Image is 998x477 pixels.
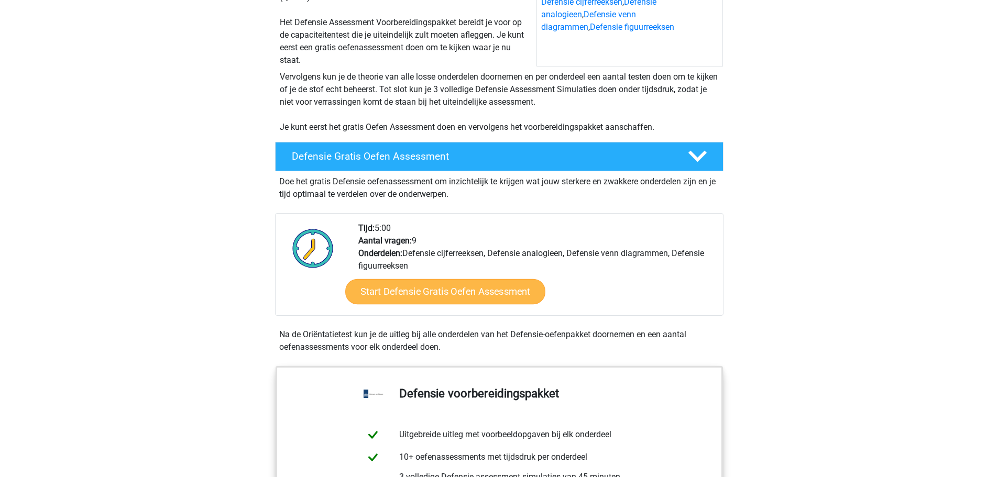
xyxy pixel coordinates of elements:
[358,236,412,246] b: Aantal vragen:
[292,150,671,162] h4: Defensie Gratis Oefen Assessment
[358,248,402,258] b: Onderdelen:
[541,9,636,32] a: Defensie venn diagrammen
[590,22,674,32] a: Defensie figuurreeksen
[287,222,339,274] img: Klok
[275,328,723,353] div: Na de Oriëntatietest kun je de uitleg bij alle onderdelen van het Defensie-oefenpakket doornemen ...
[345,279,545,304] a: Start Defensie Gratis Oefen Assessment
[275,171,723,201] div: Doe het gratis Defensie oefenassessment om inzichtelijk te krijgen wat jouw sterkere en zwakkere ...
[271,142,728,171] a: Defensie Gratis Oefen Assessment
[358,223,375,233] b: Tijd:
[350,222,722,315] div: 5:00 9 Defensie cijferreeksen, Defensie analogieen, Defensie venn diagrammen, Defensie figuurreeksen
[276,71,723,134] div: Vervolgens kun je de theorie van alle losse onderdelen doornemen en per onderdeel een aantal test...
